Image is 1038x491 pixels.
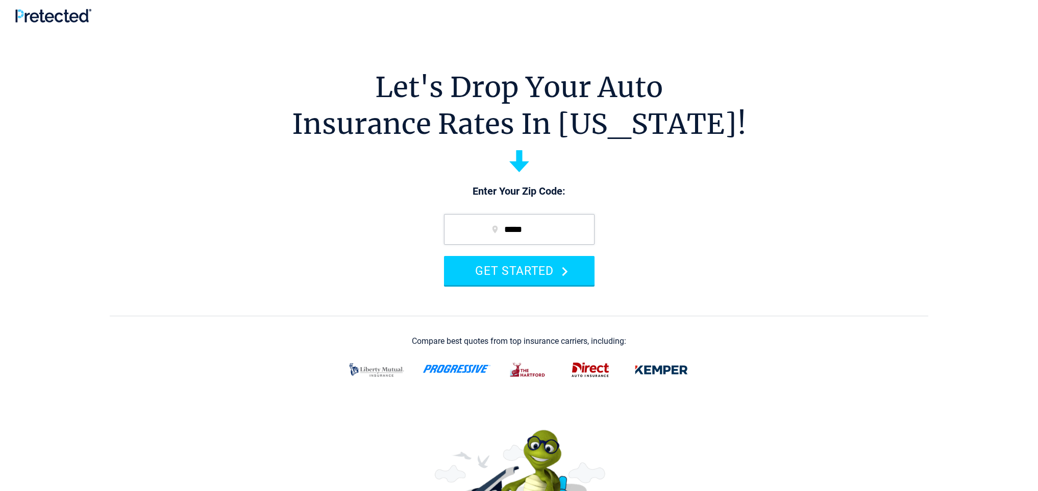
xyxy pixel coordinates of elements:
[628,357,695,383] img: kemper
[503,357,553,383] img: thehartford
[444,214,595,245] input: zip code
[423,365,491,373] img: progressive
[444,256,595,285] button: GET STARTED
[343,357,410,383] img: liberty
[565,357,615,383] img: direct
[412,337,626,346] div: Compare best quotes from top insurance carriers, including:
[434,184,605,199] p: Enter Your Zip Code:
[292,69,747,143] h1: Let's Drop Your Auto Insurance Rates In [US_STATE]!
[15,9,91,22] img: Pretected Logo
